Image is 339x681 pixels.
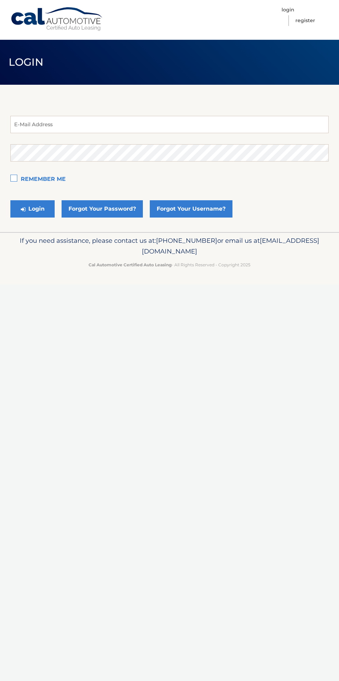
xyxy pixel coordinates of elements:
strong: Cal Automotive Certified Auto Leasing [89,262,172,267]
button: Login [10,200,55,218]
span: [PHONE_NUMBER] [156,237,217,245]
label: Remember Me [10,173,329,186]
a: Login [282,4,294,15]
input: E-Mail Address [10,116,329,133]
p: - All Rights Reserved - Copyright 2025 [10,261,329,268]
a: Cal Automotive [10,7,104,31]
p: If you need assistance, please contact us at: or email us at [10,235,329,257]
a: Register [295,15,315,26]
a: Forgot Your Username? [150,200,232,218]
a: Forgot Your Password? [62,200,143,218]
span: Login [9,56,44,68]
